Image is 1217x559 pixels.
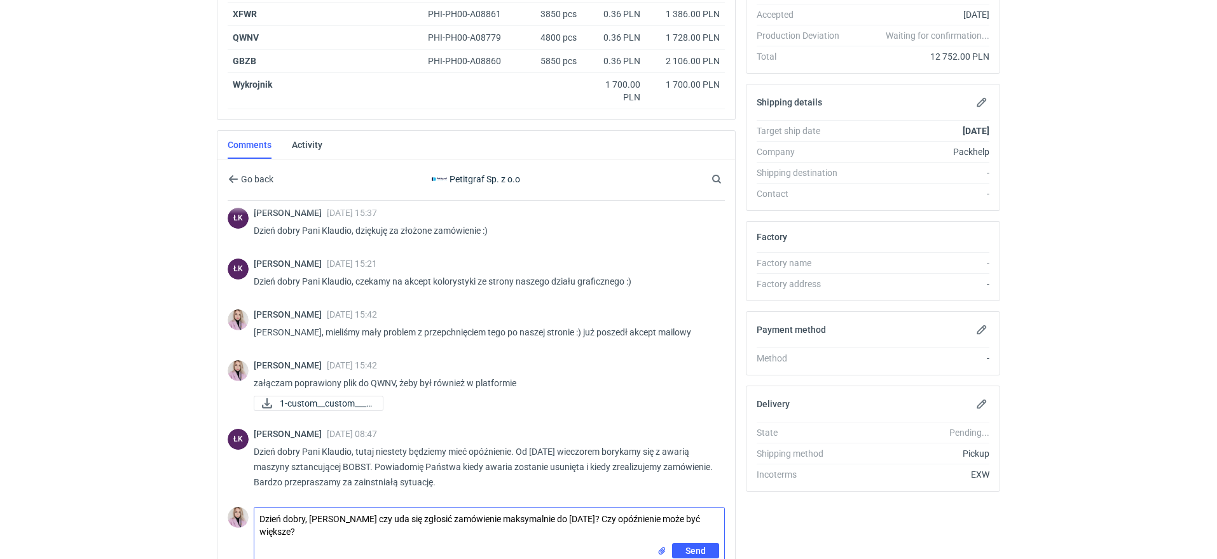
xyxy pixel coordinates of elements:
[372,172,581,187] div: Petitgraf Sp. z o.o
[650,55,720,67] div: 2 106.00 PLN
[254,375,715,391] p: załączam poprawiony plik do QWNV, żeby był również w platformie
[963,126,989,136] strong: [DATE]
[849,145,989,158] div: Packhelp
[587,55,640,67] div: 0.36 PLN
[254,396,383,411] a: 1-custom__custom____...
[849,257,989,269] div: -
[757,125,849,137] div: Target ship date
[327,360,377,370] span: [DATE] 15:42
[672,543,719,558] button: Send
[757,187,849,200] div: Contact
[228,172,274,187] button: Go back
[650,78,720,91] div: 1 700.00 PLN
[757,257,849,269] div: Factory name
[233,9,257,19] a: XFWR
[974,396,989,412] button: Edit delivery details
[233,32,259,43] a: QWNV
[228,507,249,528] img: Klaudia Wiśniewska
[254,274,715,289] p: Dzień dobry Pani Klaudio, czekamy na akcept kolorystyki ze strony naszego działu graficznego :)
[228,309,249,330] img: Klaudia Wiśniewska
[292,131,322,159] a: Activity
[233,79,272,90] strong: Wykrojnik
[254,396,381,411] div: 1-custom__custom____QWNV__d0__oR526682030__outside__Knasende_Brente_Mandler.pdf-custom__custom___...
[757,145,849,158] div: Company
[849,352,989,365] div: -
[280,396,373,410] span: 1-custom__custom____...
[849,166,989,179] div: -
[428,8,513,20] div: PHI-PH00-A08861
[518,3,582,26] div: 3850 pcs
[757,468,849,481] div: Incoterms
[228,259,249,279] div: Łukasz Kowalski
[432,172,447,187] img: Petitgraf Sp. z o.o
[709,172,750,187] input: Search
[757,166,849,179] div: Shipping destination
[757,447,849,460] div: Shipping method
[685,546,706,555] span: Send
[233,56,256,66] a: GBZB
[254,429,327,439] span: [PERSON_NAME]
[757,8,849,21] div: Accepted
[254,325,715,340] p: [PERSON_NAME], mieliśmy mały problem z przepchnięciem tego po naszej stronie :) już poszedł akcep...
[238,175,273,184] span: Go back
[849,447,989,460] div: Pickup
[254,444,715,490] p: Dzień dobry Pani Klaudio, tutaj niestety będziemy mieć opóźnienie. Od [DATE] wieczorem borykamy s...
[228,429,249,450] figcaption: ŁK
[228,360,249,381] img: Klaudia Wiśniewska
[228,208,249,229] figcaption: ŁK
[650,8,720,20] div: 1 386.00 PLN
[757,29,849,42] div: Production Deviation
[228,208,249,229] div: Łukasz Kowalski
[757,325,826,335] h2: Payment method
[757,399,790,409] h2: Delivery
[757,50,849,63] div: Total
[254,508,724,543] textarea: Dzień dobry, [PERSON_NAME] czy uda się zgłosić zamówienie maksymalnie do [DATE]? Czy opóźnienie m...
[974,322,989,337] button: Edit payment method
[254,309,327,320] span: [PERSON_NAME]
[327,208,377,218] span: [DATE] 15:37
[254,259,327,269] span: [PERSON_NAME]
[650,31,720,44] div: 1 728.00 PLN
[849,50,989,63] div: 12 752.00 PLN
[518,50,582,73] div: 5850 pcs
[849,8,989,21] div: [DATE]
[587,78,640,104] div: 1 700.00 PLN
[587,8,640,20] div: 0.36 PLN
[849,187,989,200] div: -
[254,208,327,218] span: [PERSON_NAME]
[974,95,989,110] button: Edit shipping details
[327,259,377,269] span: [DATE] 15:21
[757,352,849,365] div: Method
[228,131,272,159] a: Comments
[428,55,513,67] div: PHI-PH00-A08860
[428,31,513,44] div: PHI-PH00-A08779
[327,309,377,320] span: [DATE] 15:42
[849,278,989,290] div: -
[757,426,849,439] div: State
[949,428,989,438] em: Pending...
[228,429,249,450] div: Łukasz Kowalski
[757,278,849,290] div: Factory address
[886,29,989,42] em: Waiting for confirmation...
[254,360,327,370] span: [PERSON_NAME]
[849,468,989,481] div: EXW
[228,259,249,279] figcaption: ŁK
[327,429,377,439] span: [DATE] 08:47
[518,26,582,50] div: 4800 pcs
[587,31,640,44] div: 0.36 PLN
[254,223,715,238] p: Dzień dobry Pani Klaudio, dziękuję za złożone zamówienie :)
[757,232,787,242] h2: Factory
[757,97,822,107] h2: Shipping details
